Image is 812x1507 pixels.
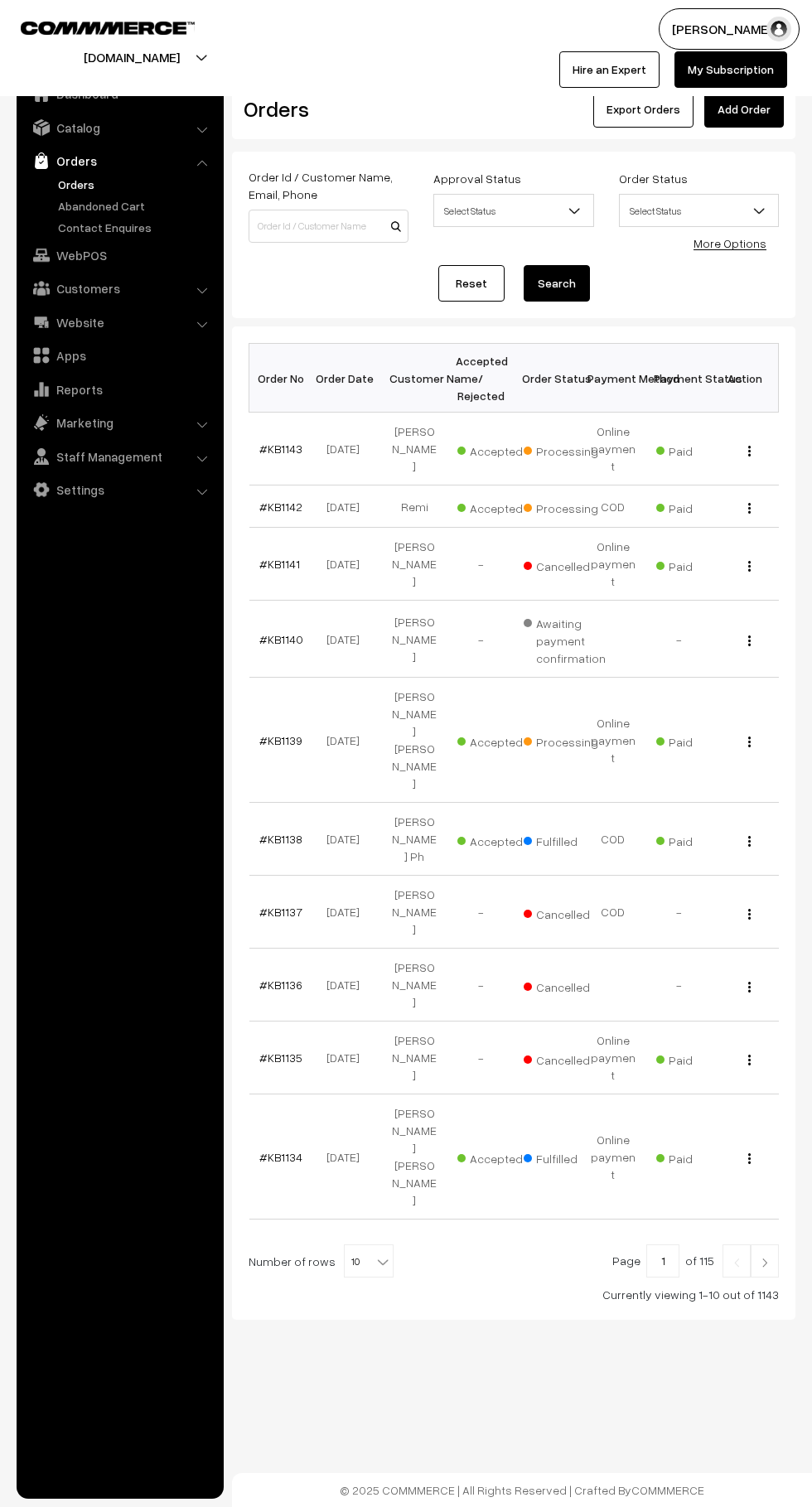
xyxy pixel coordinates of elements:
[54,219,218,236] a: Contact Enquires
[21,17,166,36] a: COMMMERCE
[580,876,646,949] td: COD
[559,51,660,88] a: Hire an Expert
[259,632,303,646] a: #KB1140
[381,413,447,485] td: [PERSON_NAME]
[631,1483,704,1497] a: COMMMERCE
[315,678,381,803] td: [DATE]
[729,1258,744,1268] img: Left
[524,265,590,302] button: Search
[381,601,447,678] td: [PERSON_NAME]
[580,803,646,876] td: COD
[646,876,713,949] td: -
[259,500,302,514] a: #KB1142
[656,553,739,575] span: Paid
[694,236,766,250] a: More Options
[249,210,408,243] input: Order Id / Customer Name / Customer Email / Customer Phone
[244,96,407,122] h2: Orders
[646,949,713,1022] td: -
[704,91,784,128] a: Add Order
[524,729,607,751] span: Processing
[21,341,218,370] a: Apps
[315,803,381,876] td: [DATE]
[748,503,751,514] img: Menu
[580,678,646,803] td: Online payment
[54,197,218,215] a: Abandoned Cart
[524,1146,607,1167] span: Fulfilled
[524,1047,607,1069] span: Cancelled
[593,91,694,128] button: Export Orders
[656,729,739,751] span: Paid
[447,1022,514,1094] td: -
[457,828,540,850] span: Accepted
[757,1258,772,1268] img: Right
[580,344,646,413] th: Payment Method
[457,1146,540,1167] span: Accepted
[259,832,302,846] a: #KB1138
[659,8,800,50] button: [PERSON_NAME]…
[381,1022,447,1094] td: [PERSON_NAME]
[381,485,447,528] td: Remi
[524,495,607,517] span: Processing
[685,1253,714,1268] span: of 115
[21,408,218,437] a: Marketing
[447,528,514,601] td: -
[748,982,751,993] img: Menu
[21,374,218,404] a: Reports
[259,978,302,992] a: #KB1136
[524,611,607,667] span: Awaiting payment confirmation
[748,737,751,747] img: Menu
[345,1245,393,1278] span: 10
[713,344,779,413] th: Action
[524,438,607,460] span: Processing
[524,828,607,850] span: Fulfilled
[457,495,540,517] span: Accepted
[21,442,218,471] a: Staff Management
[381,876,447,949] td: [PERSON_NAME]
[344,1244,394,1278] span: 10
[656,495,739,517] span: Paid
[232,1473,812,1507] footer: © 2025 COMMMERCE | All Rights Reserved | Crafted By
[433,170,521,187] label: Approval Status
[315,413,381,485] td: [DATE]
[524,901,607,923] span: Cancelled
[381,949,447,1022] td: [PERSON_NAME]
[315,344,381,413] th: Order Date
[21,22,195,34] img: COMMMERCE
[656,828,739,850] span: Paid
[580,1022,646,1094] td: Online payment
[259,557,300,571] a: #KB1141
[21,240,218,270] a: WebPOS
[438,265,505,302] a: Reset
[674,51,787,88] a: My Subscription
[447,601,514,678] td: -
[748,836,751,847] img: Menu
[748,446,751,456] img: Menu
[259,442,302,456] a: #KB1143
[434,196,592,225] span: Select Status
[447,344,514,413] th: Accepted / Rejected
[524,974,607,996] span: Cancelled
[646,344,713,413] th: Payment Status
[433,194,593,227] span: Select Status
[656,438,739,460] span: Paid
[26,36,238,78] button: [DOMAIN_NAME]
[524,553,607,575] span: Cancelled
[580,528,646,601] td: Online payment
[620,196,778,225] span: Select Status
[766,17,791,41] img: user
[447,876,514,949] td: -
[21,113,218,142] a: Catalog
[315,949,381,1022] td: [DATE]
[580,1094,646,1220] td: Online payment
[381,1094,447,1220] td: [PERSON_NAME] [PERSON_NAME]
[748,635,751,646] img: Menu
[249,344,316,413] th: Order No
[656,1047,739,1069] span: Paid
[447,949,514,1022] td: -
[249,1253,336,1270] span: Number of rows
[259,1051,302,1065] a: #KB1135
[381,803,447,876] td: [PERSON_NAME] Ph
[21,475,218,505] a: Settings
[21,146,218,176] a: Orders
[315,876,381,949] td: [DATE]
